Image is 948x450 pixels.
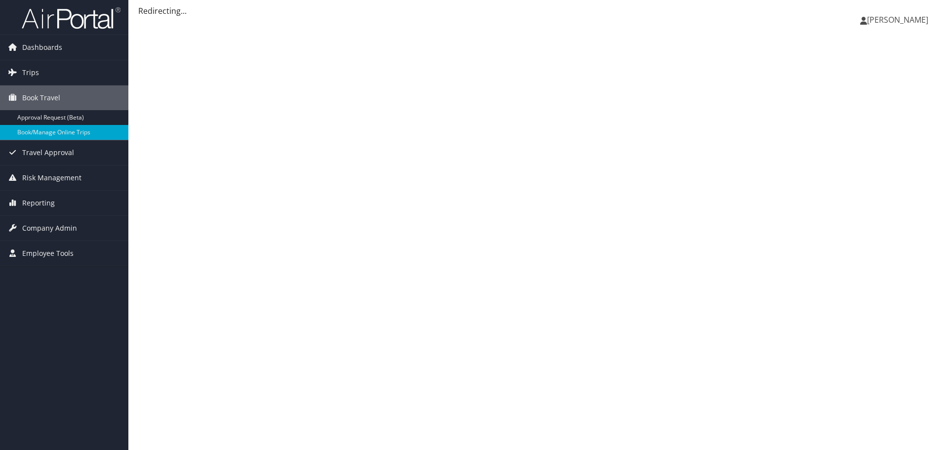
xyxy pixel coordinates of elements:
span: Trips [22,60,39,85]
span: Risk Management [22,165,81,190]
span: Dashboards [22,35,62,60]
div: Redirecting... [138,5,938,17]
a: [PERSON_NAME] [860,5,938,35]
img: airportal-logo.png [22,6,120,30]
span: Travel Approval [22,140,74,165]
span: Employee Tools [22,241,74,266]
span: Reporting [22,191,55,215]
span: Book Travel [22,85,60,110]
span: Company Admin [22,216,77,241]
span: [PERSON_NAME] [867,14,928,25]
